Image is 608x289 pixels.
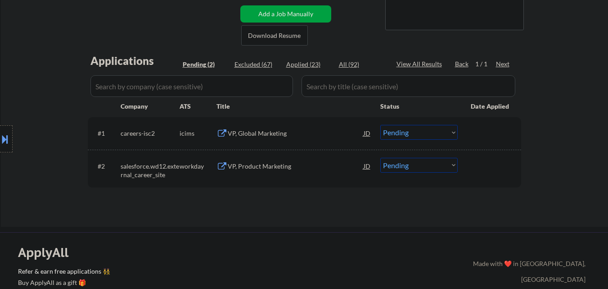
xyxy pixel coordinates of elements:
div: ATS [180,102,216,111]
div: Status [380,98,458,114]
div: JD [363,158,372,174]
input: Search by title (case sensitive) [302,75,515,97]
div: icims [180,129,216,138]
button: Download Resume [241,25,308,46]
div: Date Applied [471,102,510,111]
div: Title [216,102,372,111]
button: Add a Job Manually [240,5,331,23]
div: All (92) [339,60,384,69]
div: Buy ApplyAll as a gift 🎁 [18,280,108,286]
div: Applied (23) [286,60,331,69]
div: Excluded (67) [234,60,279,69]
div: VP, Global Marketing [228,129,364,138]
input: Search by company (case sensitive) [90,75,293,97]
div: JD [363,125,372,141]
div: View All Results [396,60,445,69]
div: Pending (2) [183,60,228,69]
a: Buy ApplyAll as a gift 🎁 [18,278,108,289]
div: Back [455,60,469,69]
div: VP, Product Marketing [228,162,364,171]
div: ApplyAll [18,245,79,260]
div: Next [496,60,510,69]
div: 1 / 1 [475,60,496,69]
a: Refer & earn free applications 👯‍♀️ [18,268,285,278]
div: Made with ❤️ in [GEOGRAPHIC_DATA], [GEOGRAPHIC_DATA] [469,256,585,287]
div: workday [180,162,216,171]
